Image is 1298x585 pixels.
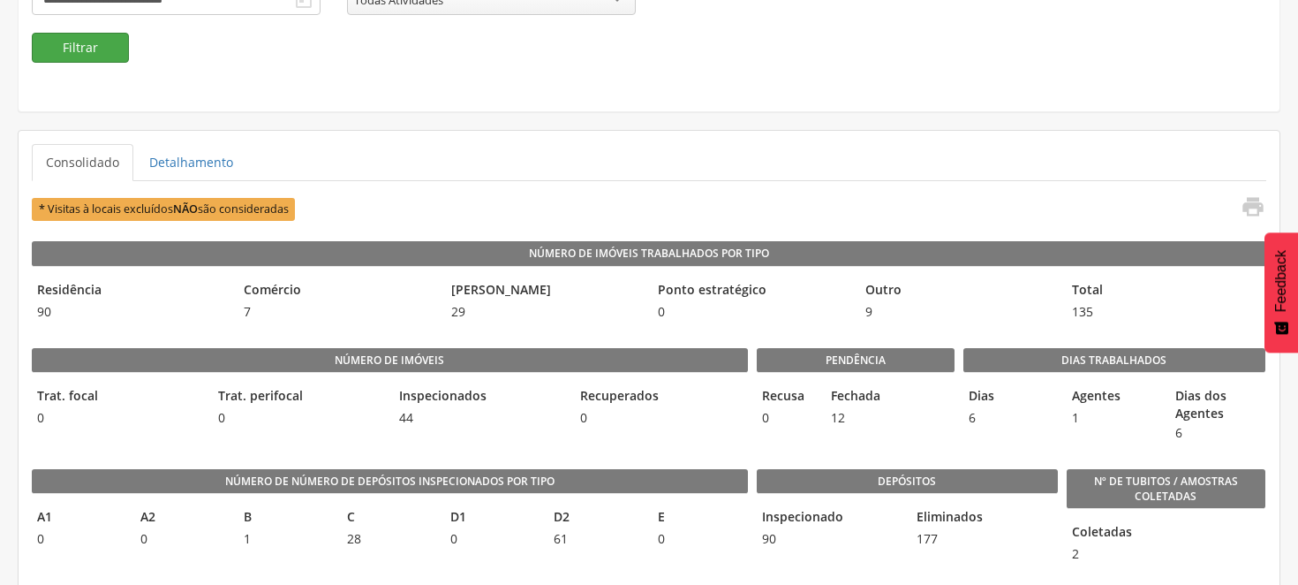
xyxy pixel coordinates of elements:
span: Feedback [1273,250,1289,312]
legend: D2 [548,508,643,528]
span: 0 [32,530,126,548]
span: 1 [1067,409,1161,427]
legend: B [238,508,333,528]
legend: Coletadas [1067,523,1077,543]
span: 0 [213,409,385,427]
span: 9 [860,303,1058,321]
legend: Número de Número de Depósitos Inspecionados por Tipo [32,469,748,494]
span: 44 [394,409,566,427]
button: Feedback - Mostrar pesquisa [1264,232,1298,353]
span: 0 [575,409,747,427]
legend: Residência [32,281,230,301]
span: 0 [135,530,230,548]
legend: Recusa [757,387,817,407]
span: 0 [32,409,204,427]
span: * Visitas à locais excluídos são consideradas [32,198,295,220]
span: 29 [446,303,644,321]
legend: Recuperados [575,387,747,407]
legend: Outro [860,281,1058,301]
legend: Número de imóveis [32,348,748,373]
span: 12 [826,409,886,427]
legend: Fechada [826,387,886,407]
legend: Inspecionado [757,508,903,528]
legend: Eliminados [911,508,1058,528]
b: NÃO [173,201,198,217]
i:  [1241,194,1265,219]
span: 6 [963,409,1058,427]
span: 0 [653,530,747,548]
legend: D1 [445,508,540,528]
legend: A1 [32,508,126,528]
legend: Agentes [1067,387,1161,407]
legend: [PERSON_NAME] [446,281,644,301]
legend: Dias dos Agentes [1170,387,1264,422]
legend: Nº de Tubitos / Amostras coletadas [1067,469,1264,509]
span: 0 [653,303,850,321]
legend: C [342,508,436,528]
span: 0 [757,409,817,427]
span: 0 [445,530,540,548]
span: 90 [757,530,903,548]
button: Filtrar [32,33,129,63]
legend: Dias [963,387,1058,407]
span: 135 [1067,303,1264,321]
span: 6 [1170,424,1264,442]
span: 90 [32,303,230,321]
legend: Ponto estratégico [653,281,850,301]
legend: Número de Imóveis Trabalhados por Tipo [32,241,1266,266]
legend: Comércio [238,281,436,301]
legend: E [653,508,747,528]
span: 1 [238,530,333,548]
span: 28 [342,530,436,548]
a:  [1230,194,1265,224]
a: Detalhamento [135,144,247,181]
legend: Dias Trabalhados [963,348,1265,373]
span: 7 [238,303,436,321]
legend: A2 [135,508,230,528]
span: 2 [1067,545,1077,563]
legend: Total [1067,281,1264,301]
legend: Trat. perifocal [213,387,385,407]
span: 61 [548,530,643,548]
legend: Trat. focal [32,387,204,407]
legend: Pendência [757,348,955,373]
legend: Depósitos [757,469,1059,494]
legend: Inspecionados [394,387,566,407]
a: Consolidado [32,144,133,181]
span: 177 [911,530,1058,548]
